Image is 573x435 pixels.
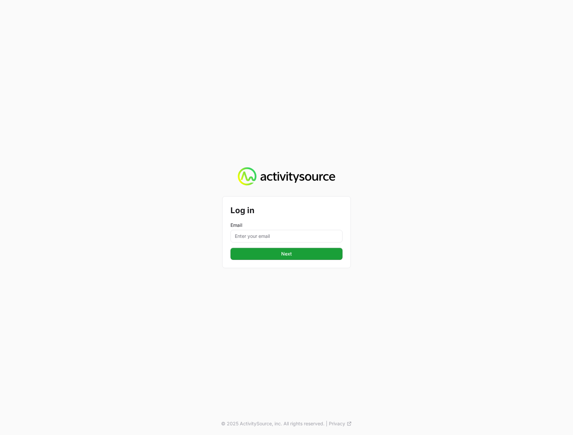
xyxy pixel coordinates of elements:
[221,420,325,427] p: © 2025 ActivitySource, inc. All rights reserved.
[281,250,292,258] span: Next
[238,167,335,186] img: Activity Source
[329,420,352,427] a: Privacy
[230,248,343,260] button: Next
[230,204,343,216] h2: Log in
[230,230,343,243] input: Enter your email
[230,222,343,229] label: Email
[326,420,328,427] span: |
